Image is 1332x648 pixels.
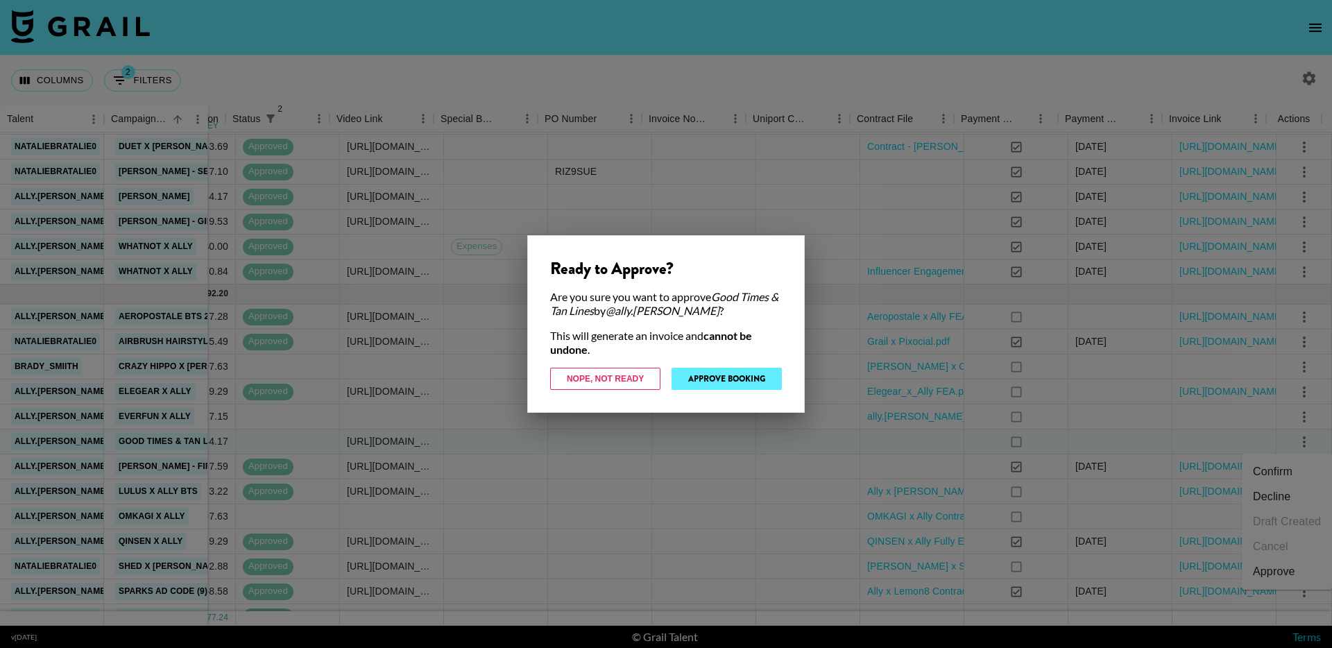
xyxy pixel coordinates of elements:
em: @ ally.[PERSON_NAME] [606,304,719,317]
div: This will generate an invoice and . [550,329,782,357]
strong: cannot be undone [550,329,752,356]
div: Are you sure you want to approve by ? [550,290,782,318]
button: Nope, Not Ready [550,368,660,390]
em: Good Times & Tan Lines [550,290,778,317]
div: Ready to Approve? [550,258,782,279]
button: Approve Booking [672,368,782,390]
